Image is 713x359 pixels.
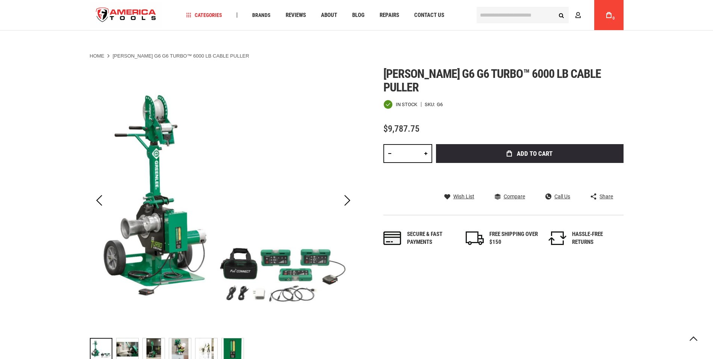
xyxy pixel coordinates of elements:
span: Share [599,194,613,199]
div: Next [338,67,357,334]
span: Blog [352,12,365,18]
span: [PERSON_NAME] g6 g6 turbo™ 6000 lb cable puller [383,67,601,94]
button: Add to Cart [436,144,624,163]
strong: [PERSON_NAME] G6 G6 TURBO™ 6000 LB CABLE PULLER [113,53,249,59]
img: shipping [466,231,484,245]
a: Categories [183,10,226,20]
div: Availability [383,100,417,109]
button: Search [554,8,569,22]
img: returns [548,231,566,245]
div: Secure & fast payments [407,230,456,246]
span: Repairs [380,12,399,18]
a: store logo [90,1,163,29]
a: Blog [349,10,368,20]
a: About [318,10,341,20]
div: G6 [437,102,443,107]
strong: SKU [425,102,437,107]
a: Call Us [545,193,570,200]
span: Wish List [453,194,474,199]
span: $9,787.75 [383,123,419,134]
div: Previous [90,67,109,334]
span: Compare [504,194,525,199]
span: Brands [252,12,271,18]
span: Contact Us [414,12,444,18]
span: In stock [396,102,417,107]
iframe: Secure express checkout frame [434,165,625,187]
span: Call Us [554,194,570,199]
span: Add to Cart [517,151,553,157]
a: Repairs [376,10,403,20]
div: FREE SHIPPING OVER $150 [489,230,538,246]
a: Wish List [444,193,474,200]
a: Home [90,53,104,59]
span: Categories [186,12,222,18]
div: HASSLE-FREE RETURNS [572,230,621,246]
a: Compare [495,193,525,200]
img: America Tools [90,1,163,29]
a: Reviews [282,10,309,20]
a: Contact Us [411,10,448,20]
a: Brands [249,10,274,20]
img: GREENLEE G6 G6 TURBO™ 6000 LB CABLE PULLER [90,67,357,334]
span: 0 [613,16,615,20]
img: payments [383,231,401,245]
span: About [321,12,337,18]
span: Reviews [286,12,306,18]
